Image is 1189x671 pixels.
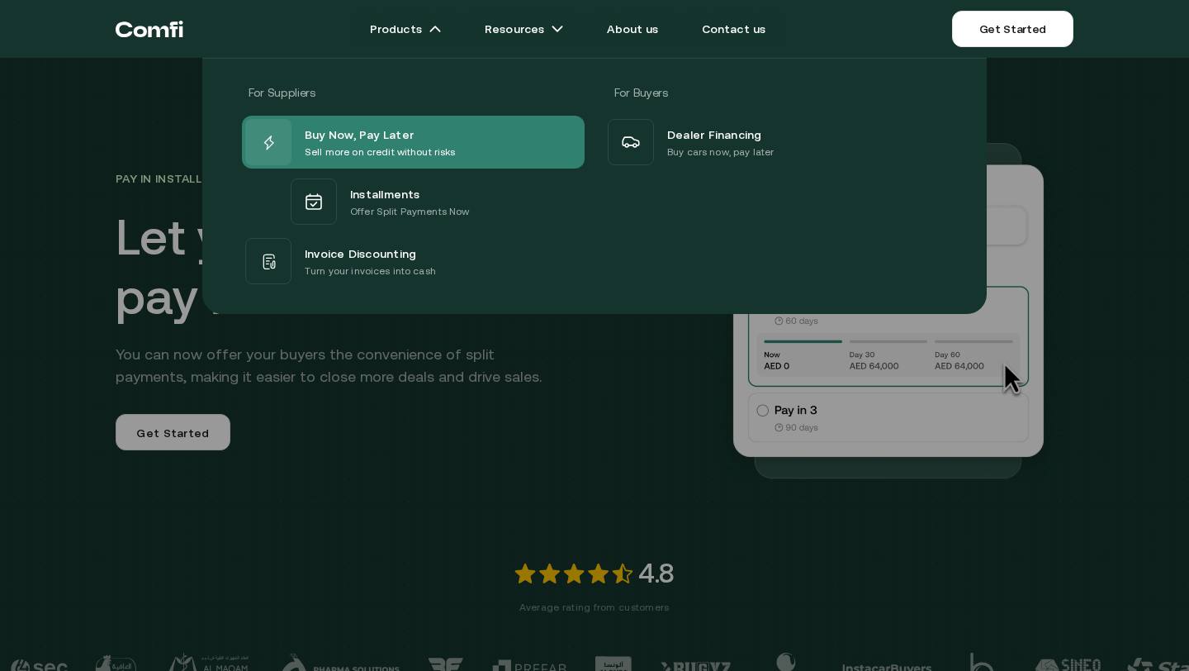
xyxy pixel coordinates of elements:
[429,22,442,36] img: arrow icons
[667,144,774,160] p: Buy cars now, pay later
[667,124,762,144] span: Dealer Financing
[350,203,469,220] p: Offer Split Payments Now
[305,124,414,144] span: Buy Now, Pay Later
[587,12,678,45] a: About us
[682,12,786,45] a: Contact us
[242,235,585,288] a: Invoice DiscountingTurn your invoices into cash
[614,86,668,99] span: For Buyers
[350,12,462,45] a: Productsarrow icons
[350,183,420,203] span: Installments
[305,144,456,160] p: Sell more on credit without risks
[116,4,183,54] a: Return to the top of the Comfi home page
[465,12,584,45] a: Resourcesarrow icons
[952,11,1073,47] a: Get Started
[551,22,564,36] img: arrow icons
[249,86,315,99] span: For Suppliers
[242,116,585,169] a: Buy Now, Pay LaterSell more on credit without risks
[305,263,436,279] p: Turn your invoices into cash
[604,116,947,169] a: Dealer FinancingBuy cars now, pay later
[242,169,585,235] a: InstallmentsOffer Split Payments Now
[305,243,416,263] span: Invoice Discounting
